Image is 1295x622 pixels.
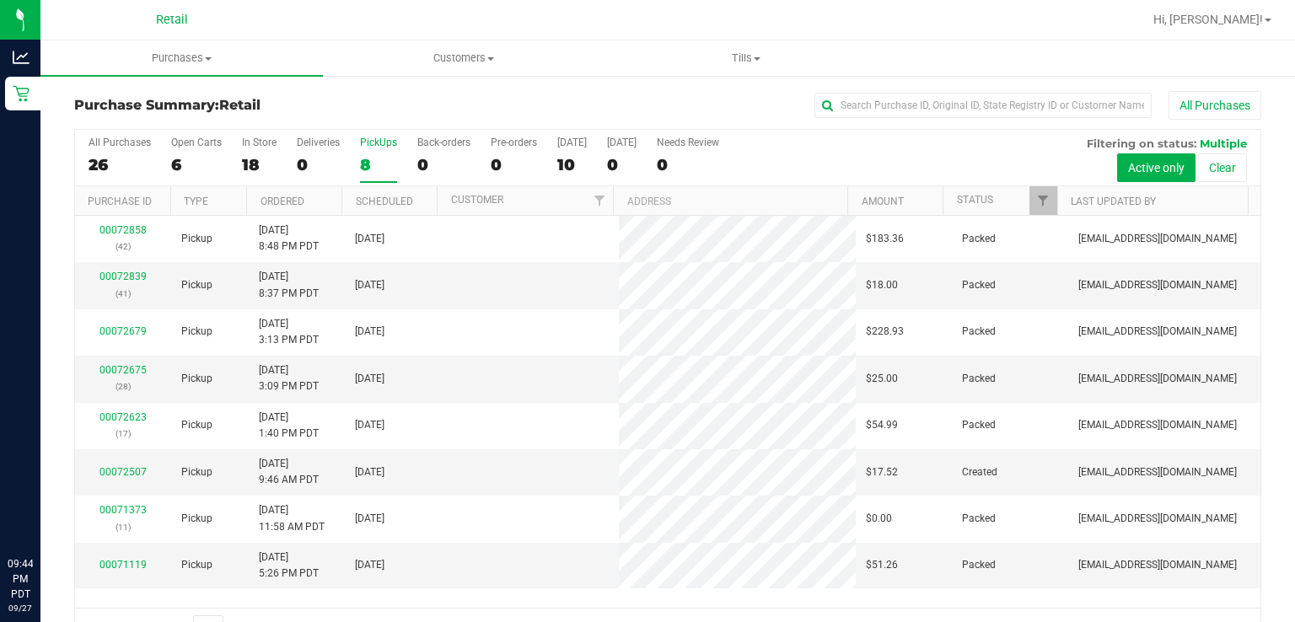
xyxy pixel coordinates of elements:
p: (17) [85,426,161,442]
span: $228.93 [866,324,904,340]
span: [EMAIL_ADDRESS][DOMAIN_NAME] [1078,557,1237,573]
div: 26 [89,155,151,174]
a: 00071373 [99,504,147,516]
div: Pre-orders [491,137,537,148]
span: Created [962,464,997,480]
span: [DATE] [355,371,384,387]
a: 00072839 [99,271,147,282]
span: Pickup [181,417,212,433]
span: [DATE] 9:46 AM PDT [259,456,319,488]
div: [DATE] [557,137,587,148]
div: Open Carts [171,137,222,148]
h3: Purchase Summary: [74,98,470,113]
span: [EMAIL_ADDRESS][DOMAIN_NAME] [1078,417,1237,433]
span: Filtering on status: [1087,137,1196,150]
span: $54.99 [866,417,898,433]
a: 00072675 [99,364,147,376]
span: Pickup [181,557,212,573]
div: 0 [607,155,637,174]
div: In Store [242,137,277,148]
span: [DATE] 5:26 PM PDT [259,550,319,582]
span: [DATE] [355,557,384,573]
span: Pickup [181,277,212,293]
button: Active only [1117,153,1196,182]
a: Purchase ID [88,196,152,207]
p: (42) [85,239,161,255]
span: [DATE] [355,464,384,480]
span: $17.52 [866,464,898,480]
span: $51.26 [866,557,898,573]
div: 0 [491,155,537,174]
span: Pickup [181,231,212,247]
span: Retail [156,13,188,27]
span: Purchases [40,51,323,66]
div: All Purchases [89,137,151,148]
span: Packed [962,557,996,573]
div: Needs Review [657,137,719,148]
p: (11) [85,519,161,535]
a: Tills [605,40,888,76]
inline-svg: Retail [13,85,30,102]
span: $25.00 [866,371,898,387]
a: Filter [585,186,613,215]
div: 6 [171,155,222,174]
button: All Purchases [1169,91,1261,120]
span: Pickup [181,371,212,387]
th: Address [613,186,847,216]
input: Search Purchase ID, Original ID, State Registry ID or Customer Name... [814,93,1152,118]
span: Tills [606,51,887,66]
a: Amount [862,196,904,207]
button: Clear [1198,153,1247,182]
div: 0 [657,155,719,174]
span: [EMAIL_ADDRESS][DOMAIN_NAME] [1078,231,1237,247]
p: 09/27 [8,602,33,614]
span: [DATE] 3:09 PM PDT [259,362,319,394]
span: Customers [324,51,605,66]
span: [EMAIL_ADDRESS][DOMAIN_NAME] [1078,324,1237,340]
div: [DATE] [607,137,637,148]
span: Hi, [PERSON_NAME]! [1153,13,1263,26]
a: Last Updated By [1071,196,1156,207]
a: Customer [451,194,503,206]
span: [EMAIL_ADDRESS][DOMAIN_NAME] [1078,371,1237,387]
a: Purchases [40,40,323,76]
div: Deliveries [297,137,340,148]
iframe: Resource center [17,487,67,538]
span: Pickup [181,464,212,480]
span: Packed [962,417,996,433]
a: Ordered [261,196,304,207]
a: Customers [323,40,605,76]
div: PickUps [360,137,397,148]
span: [DATE] [355,324,384,340]
div: 8 [360,155,397,174]
span: Pickup [181,511,212,527]
span: [DATE] 1:40 PM PDT [259,410,319,442]
a: 00072507 [99,466,147,478]
inline-svg: Analytics [13,49,30,66]
a: 00071119 [99,559,147,571]
span: [DATE] 8:37 PM PDT [259,269,319,301]
span: [DATE] [355,277,384,293]
a: Scheduled [356,196,413,207]
span: [EMAIL_ADDRESS][DOMAIN_NAME] [1078,464,1237,480]
span: Packed [962,324,996,340]
a: Filter [1029,186,1057,215]
span: [EMAIL_ADDRESS][DOMAIN_NAME] [1078,277,1237,293]
div: 0 [297,155,340,174]
span: Packed [962,231,996,247]
span: $0.00 [866,511,892,527]
div: 10 [557,155,587,174]
span: $183.36 [866,231,904,247]
span: Retail [219,97,261,113]
div: Back-orders [417,137,470,148]
span: [DATE] 8:48 PM PDT [259,223,319,255]
span: Packed [962,277,996,293]
a: Type [184,196,208,207]
div: 18 [242,155,277,174]
a: 00072623 [99,411,147,423]
div: 0 [417,155,470,174]
a: 00072679 [99,325,147,337]
a: Status [957,194,993,206]
span: [DATE] [355,417,384,433]
span: Packed [962,371,996,387]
